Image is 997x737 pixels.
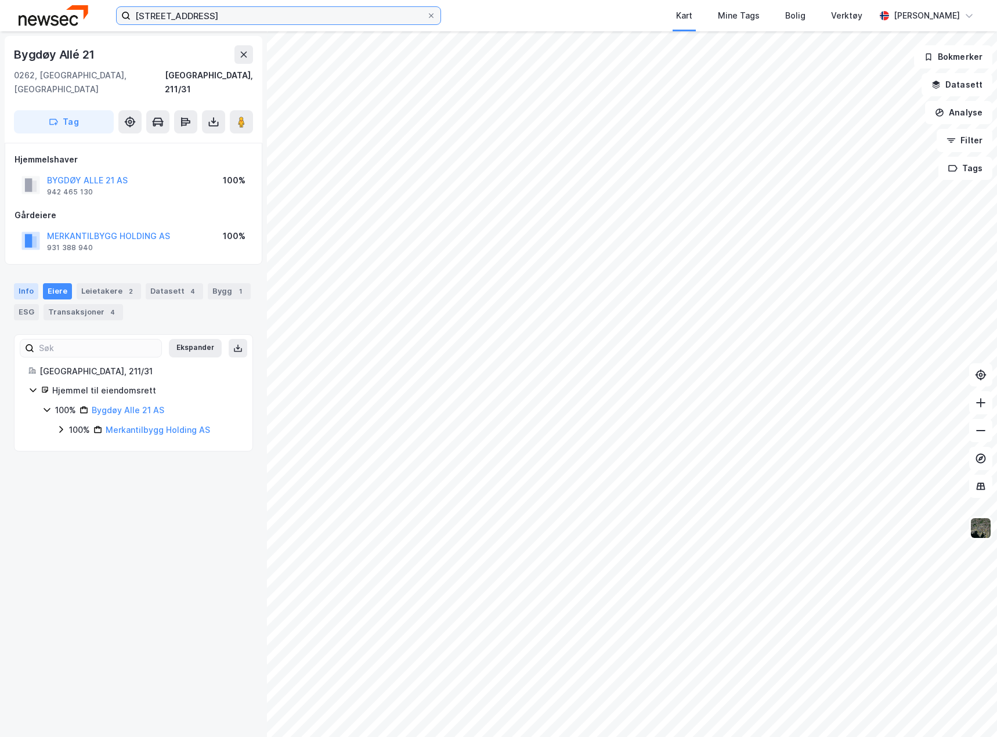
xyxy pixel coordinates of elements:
[234,286,246,297] div: 1
[165,68,253,96] div: [GEOGRAPHIC_DATA], 211/31
[15,208,252,222] div: Gårdeiere
[938,157,992,180] button: Tags
[19,5,88,26] img: newsec-logo.f6e21ccffca1b3a03d2d.png
[69,423,90,437] div: 100%
[15,153,252,167] div: Hjemmelshaver
[939,681,997,737] div: Kontrollprogram for chat
[14,110,114,133] button: Tag
[146,283,203,299] div: Datasett
[14,45,97,64] div: Bygdøy Allé 21
[107,306,118,318] div: 4
[187,286,198,297] div: 4
[937,129,992,152] button: Filter
[169,339,222,357] button: Ekspander
[894,9,960,23] div: [PERSON_NAME]
[131,7,427,24] input: Søk på adresse, matrikkel, gårdeiere, leietakere eller personer
[106,425,210,435] a: Merkantilbygg Holding AS
[47,187,93,197] div: 942 465 130
[39,364,239,378] div: [GEOGRAPHIC_DATA], 211/31
[55,403,76,417] div: 100%
[922,73,992,96] button: Datasett
[47,243,93,252] div: 931 388 940
[223,174,245,187] div: 100%
[939,681,997,737] iframe: Chat Widget
[914,45,992,68] button: Bokmerker
[223,229,245,243] div: 100%
[34,339,161,357] input: Søk
[44,304,123,320] div: Transaksjoner
[14,304,39,320] div: ESG
[92,405,164,415] a: Bygdøy Alle 21 AS
[831,9,862,23] div: Verktøy
[718,9,760,23] div: Mine Tags
[925,101,992,124] button: Analyse
[77,283,141,299] div: Leietakere
[785,9,805,23] div: Bolig
[208,283,251,299] div: Bygg
[125,286,136,297] div: 2
[43,283,72,299] div: Eiere
[14,283,38,299] div: Info
[676,9,692,23] div: Kart
[14,68,165,96] div: 0262, [GEOGRAPHIC_DATA], [GEOGRAPHIC_DATA]
[970,517,992,539] img: 9k=
[52,384,239,398] div: Hjemmel til eiendomsrett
